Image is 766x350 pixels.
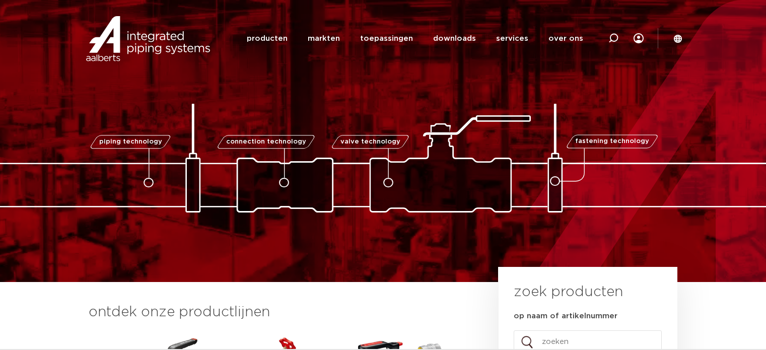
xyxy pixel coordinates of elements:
[360,19,413,58] a: toepassingen
[247,19,583,58] nav: Menu
[340,138,400,145] span: valve technology
[514,282,623,302] h3: zoek producten
[634,27,644,49] div: my IPS
[99,138,162,145] span: piping technology
[496,19,528,58] a: services
[575,138,649,145] span: fastening technology
[548,19,583,58] a: over ons
[308,19,340,58] a: markten
[226,138,306,145] span: connection technology
[89,302,464,322] h3: ontdek onze productlijnen
[514,311,617,321] label: op naam of artikelnummer
[433,19,476,58] a: downloads
[247,19,288,58] a: producten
